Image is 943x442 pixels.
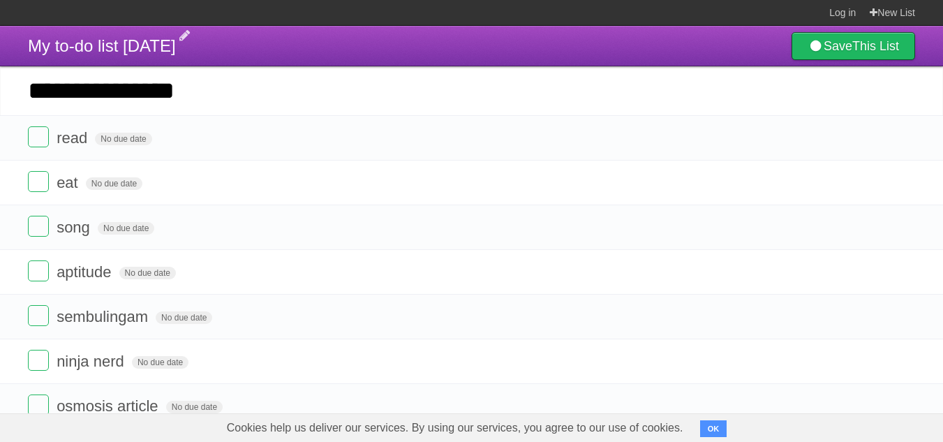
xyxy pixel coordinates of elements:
[28,395,49,415] label: Done
[166,401,223,413] span: No due date
[28,36,176,55] span: My to-do list [DATE]
[57,397,161,415] span: osmosis article
[28,350,49,371] label: Done
[28,126,49,147] label: Done
[132,356,188,369] span: No due date
[852,39,899,53] b: This List
[86,177,142,190] span: No due date
[57,129,91,147] span: read
[700,420,727,437] button: OK
[213,414,697,442] span: Cookies help us deliver our services. By using our services, you agree to our use of cookies.
[57,353,128,370] span: ninja nerd
[28,305,49,326] label: Done
[28,216,49,237] label: Done
[28,260,49,281] label: Done
[95,133,151,145] span: No due date
[57,308,151,325] span: sembulingam
[119,267,176,279] span: No due date
[57,174,82,191] span: eat
[28,171,49,192] label: Done
[792,32,915,60] a: SaveThis List
[57,263,114,281] span: aptitude
[98,222,154,235] span: No due date
[57,219,94,236] span: song
[156,311,212,324] span: No due date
